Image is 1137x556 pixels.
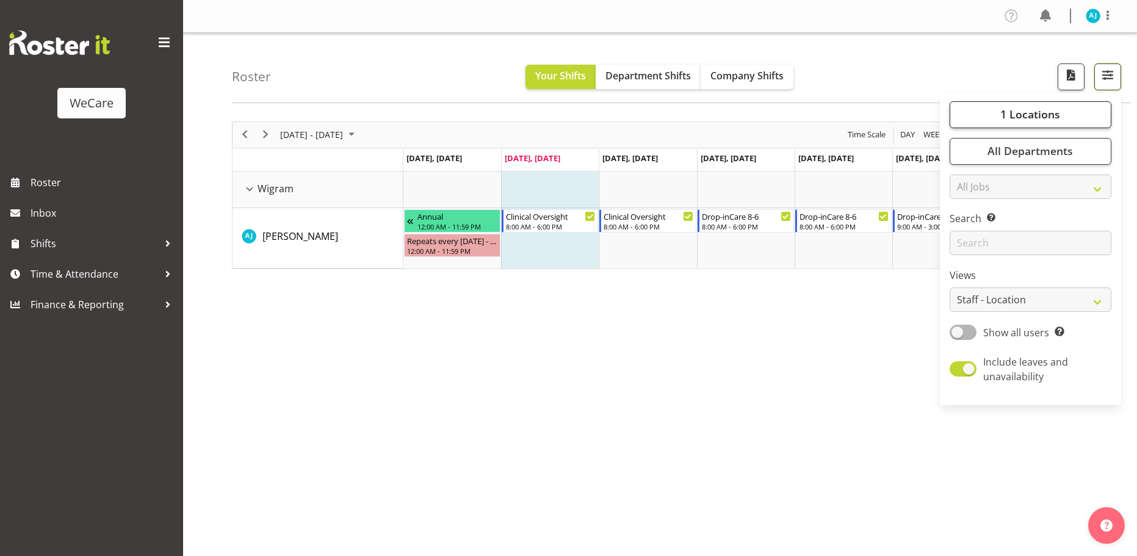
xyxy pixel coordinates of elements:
[1000,107,1060,121] span: 1 Locations
[407,234,497,247] div: Repeats every [DATE] - [PERSON_NAME]
[417,210,497,222] div: Annual
[404,234,500,257] div: AJ Jones"s event - Repeats every monday - AJ Jones Begin From Monday, August 25, 2025 at 12:00:00...
[404,209,500,233] div: AJ Jones"s event - Annual Begin From Friday, August 8, 2025 at 12:00:00 AM GMT+12:00 Ends At Mond...
[702,222,791,231] div: 8:00 AM - 6:00 PM
[234,122,255,148] div: previous period
[535,69,586,82] span: Your Shifts
[800,210,889,222] div: Drop-inCare 8-6
[31,295,159,314] span: Finance & Reporting
[279,127,344,142] span: [DATE] - [DATE]
[983,355,1068,383] span: Include leaves and unavailability
[233,208,403,269] td: AJ Jones resource
[237,127,253,142] button: Previous
[602,153,658,164] span: [DATE], [DATE]
[258,181,294,196] span: Wigram
[846,127,888,142] button: Time Scale
[599,209,696,233] div: AJ Jones"s event - Clinical Oversight Begin From Wednesday, August 27, 2025 at 8:00:00 AM GMT+12:...
[255,122,276,148] div: next period
[899,127,916,142] span: Day
[232,121,1088,269] div: Timeline Week of August 26, 2025
[897,210,986,222] div: Drop-inCare 9-3
[604,222,693,231] div: 8:00 AM - 6:00 PM
[278,127,360,142] button: August 2025
[950,211,1111,226] label: Search
[702,210,791,222] div: Drop-inCare 8-6
[898,127,917,142] button: Timeline Day
[1094,63,1121,90] button: Filter Shifts
[710,69,784,82] span: Company Shifts
[922,127,945,142] span: Week
[950,101,1111,128] button: 1 Locations
[897,222,986,231] div: 9:00 AM - 3:00 PM
[950,138,1111,165] button: All Departments
[407,246,497,256] div: 12:00 AM - 11:59 PM
[1058,63,1085,90] button: Download a PDF of the roster according to the set date range.
[1100,519,1113,532] img: help-xxl-2.png
[506,222,595,231] div: 8:00 AM - 6:00 PM
[701,65,793,89] button: Company Shifts
[1086,9,1100,23] img: aj-jones10453.jpg
[31,204,177,222] span: Inbox
[798,153,854,164] span: [DATE], [DATE]
[800,222,889,231] div: 8:00 AM - 6:00 PM
[701,153,756,164] span: [DATE], [DATE]
[417,222,497,231] div: 12:00 AM - 11:59 PM
[525,65,596,89] button: Your Shifts
[505,153,560,164] span: [DATE], [DATE]
[31,173,177,192] span: Roster
[502,209,598,233] div: AJ Jones"s event - Clinical Oversight Begin From Tuesday, August 26, 2025 at 8:00:00 AM GMT+12:00...
[9,31,110,55] img: Rosterit website logo
[604,210,693,222] div: Clinical Oversight
[983,326,1049,339] span: Show all users
[795,209,892,233] div: AJ Jones"s event - Drop-inCare 8-6 Begin From Friday, August 29, 2025 at 8:00:00 AM GMT+12:00 End...
[233,171,403,208] td: Wigram resource
[893,209,989,233] div: AJ Jones"s event - Drop-inCare 9-3 Begin From Saturday, August 30, 2025 at 9:00:00 AM GMT+12:00 E...
[232,70,271,84] h4: Roster
[605,69,691,82] span: Department Shifts
[262,229,338,243] span: [PERSON_NAME]
[950,231,1111,255] input: Search
[698,209,794,233] div: AJ Jones"s event - Drop-inCare 8-6 Begin From Thursday, August 28, 2025 at 8:00:00 AM GMT+12:00 E...
[31,265,159,283] span: Time & Attendance
[31,234,159,253] span: Shifts
[896,153,951,164] span: [DATE], [DATE]
[406,153,462,164] span: [DATE], [DATE]
[276,122,362,148] div: August 25 - 31, 2025
[258,127,274,142] button: Next
[506,210,595,222] div: Clinical Oversight
[403,171,1088,269] table: Timeline Week of August 26, 2025
[922,127,947,142] button: Timeline Week
[70,94,114,112] div: WeCare
[596,65,701,89] button: Department Shifts
[987,143,1073,158] span: All Departments
[262,229,338,244] a: [PERSON_NAME]
[950,268,1111,283] label: Views
[846,127,887,142] span: Time Scale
